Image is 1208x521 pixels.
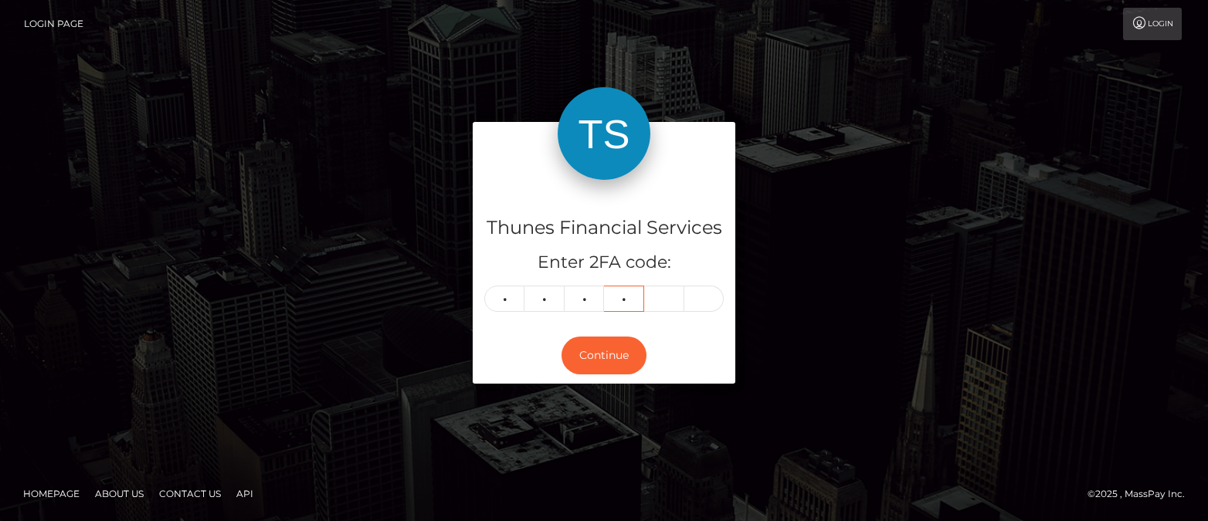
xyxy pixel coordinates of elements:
a: Contact Us [153,482,227,506]
a: API [230,482,260,506]
a: About Us [89,482,150,506]
img: Thunes Financial Services [558,87,650,180]
button: Continue [562,337,646,374]
a: Login Page [24,8,83,40]
h4: Thunes Financial Services [484,215,724,242]
div: © 2025 , MassPay Inc. [1088,485,1196,502]
a: Homepage [17,482,86,506]
a: Login [1123,8,1182,40]
h5: Enter 2FA code: [484,251,724,275]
